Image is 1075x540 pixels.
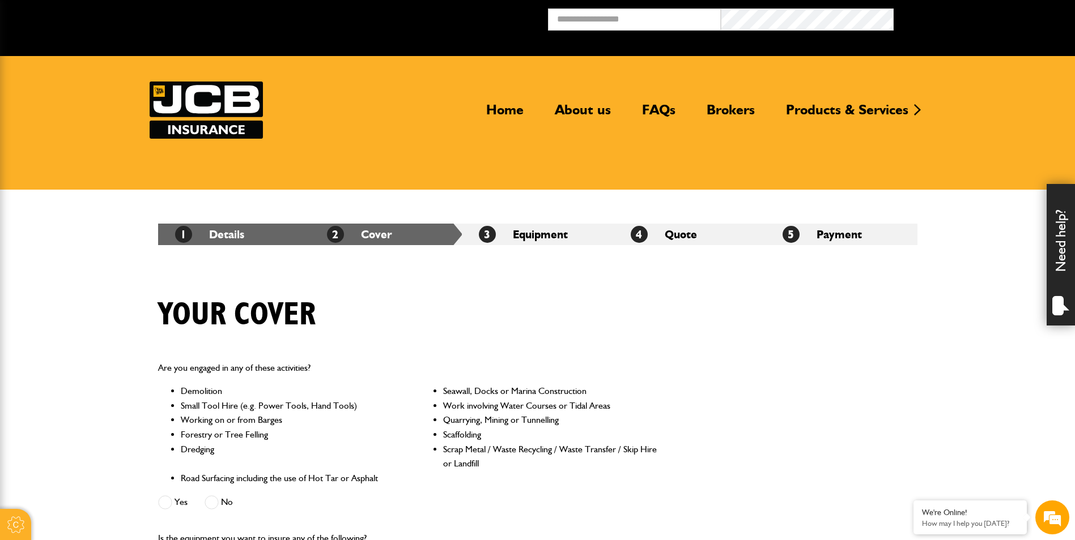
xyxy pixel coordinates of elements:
div: Need help? [1047,184,1075,325]
label: Yes [158,495,188,509]
li: Working on or from Barges [181,413,396,427]
a: Brokers [698,101,763,127]
li: Payment [766,224,917,245]
img: JCB Insurance Services logo [150,82,263,139]
li: Small Tool Hire (e.g. Power Tools, Hand Tools) [181,398,396,413]
div: We're Online! [922,508,1018,517]
span: 2 [327,226,344,243]
a: FAQs [634,101,684,127]
button: Broker Login [894,8,1066,26]
li: Work involving Water Courses or Tidal Areas [443,398,658,413]
a: JCB Insurance Services [150,82,263,139]
li: Cover [310,224,462,245]
li: Scrap Metal / Waste Recycling / Waste Transfer / Skip Hire or Landfill [443,442,658,471]
li: Quarrying, Mining or Tunnelling [443,413,658,427]
a: Products & Services [777,101,917,127]
a: 1Details [175,228,244,241]
li: Quote [614,224,766,245]
li: Road Surfacing including the use of Hot Tar or Asphalt [181,471,396,486]
li: Scaffolding [443,427,658,442]
a: Home [478,101,532,127]
span: 1 [175,226,192,243]
h1: Your cover [158,296,316,334]
li: Demolition [181,384,396,398]
p: How may I help you today? [922,519,1018,528]
a: About us [546,101,619,127]
span: 5 [783,226,800,243]
li: Equipment [462,224,614,245]
span: 3 [479,226,496,243]
li: Seawall, Docks or Marina Construction [443,384,658,398]
label: No [205,495,233,509]
li: Forestry or Tree Felling [181,427,396,442]
span: 4 [631,226,648,243]
p: Are you engaged in any of these activities? [158,361,658,375]
li: Dredging [181,442,396,471]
